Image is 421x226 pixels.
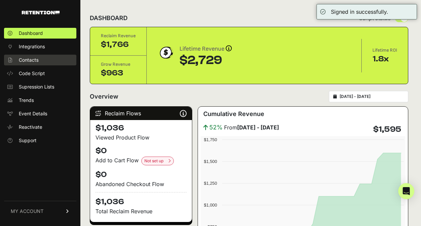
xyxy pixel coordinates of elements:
h4: $0 [95,169,187,180]
div: Open Intercom Messenger [398,183,414,199]
div: $963 [101,68,136,78]
span: Event Details [19,110,47,117]
span: Trends [19,97,34,104]
p: Total Reclaim Revenue [95,207,187,215]
span: Support [19,137,37,144]
span: 52% [209,123,223,132]
h4: $0 [95,146,187,156]
div: Reclaim Revenue [101,33,136,39]
a: Contacts [4,55,76,65]
div: Lifetime Revenue [180,44,232,54]
h4: $1,036 [95,123,187,133]
span: Integrations [19,43,45,50]
div: $2,729 [180,54,232,67]
text: $1,000 [204,203,217,208]
a: Code Script [4,68,76,79]
a: Supression Lists [4,81,76,92]
div: Signed in successfully. [331,8,388,16]
span: Supression Lists [19,83,54,90]
text: $1,500 [204,159,217,164]
h4: $1,036 [95,192,187,207]
div: Abandoned Checkout Flow [95,180,187,188]
h3: Cumulative Revenue [203,109,264,119]
span: Reactivate [19,124,42,130]
h2: DASHBOARD [90,13,128,23]
img: dollar-coin-05c43ed7efb7bc0c12610022525b4bbbb207c7efeef5aecc26f025e68dcafac9.png [157,44,174,61]
div: Grow Revenue [101,61,136,68]
h4: $1,595 [373,124,401,135]
img: Retention.com [22,11,60,14]
text: $1,250 [204,181,217,186]
div: Add to Cart Flow [95,156,187,165]
text: $1,750 [204,137,217,142]
a: Trends [4,95,76,106]
strong: [DATE] - [DATE] [237,124,279,131]
div: Reclaim Flows [90,107,192,120]
div: $1,766 [101,39,136,50]
span: From [224,123,279,131]
a: Dashboard [4,28,76,39]
span: MY ACCOUNT [11,208,44,215]
a: Reactivate [4,122,76,132]
a: Integrations [4,41,76,52]
span: Code Script [19,70,45,77]
div: Viewed Product Flow [95,133,187,142]
span: Dashboard [19,30,43,37]
a: Event Details [4,108,76,119]
a: Support [4,135,76,146]
div: Lifetime ROI [372,47,397,54]
a: MY ACCOUNT [4,201,76,221]
h2: Overview [90,92,118,101]
div: 1.8x [372,54,397,64]
span: Contacts [19,57,39,63]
